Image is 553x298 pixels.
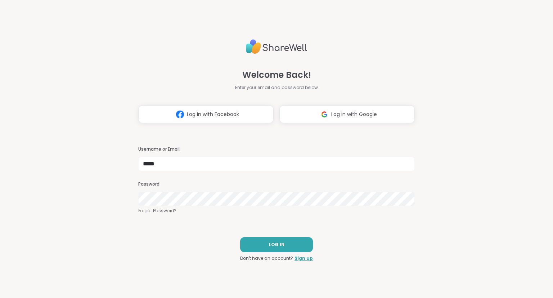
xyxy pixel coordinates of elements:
[318,108,331,121] img: ShareWell Logomark
[242,68,311,81] span: Welcome Back!
[138,105,274,123] button: Log in with Facebook
[269,241,284,248] span: LOG IN
[240,237,313,252] button: LOG IN
[235,84,318,91] span: Enter your email and password below
[138,181,415,187] h3: Password
[173,108,187,121] img: ShareWell Logomark
[138,208,415,214] a: Forgot Password?
[295,255,313,262] a: Sign up
[246,36,307,57] img: ShareWell Logo
[331,111,377,118] span: Log in with Google
[138,146,415,152] h3: Username or Email
[187,111,239,118] span: Log in with Facebook
[240,255,293,262] span: Don't have an account?
[279,105,415,123] button: Log in with Google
